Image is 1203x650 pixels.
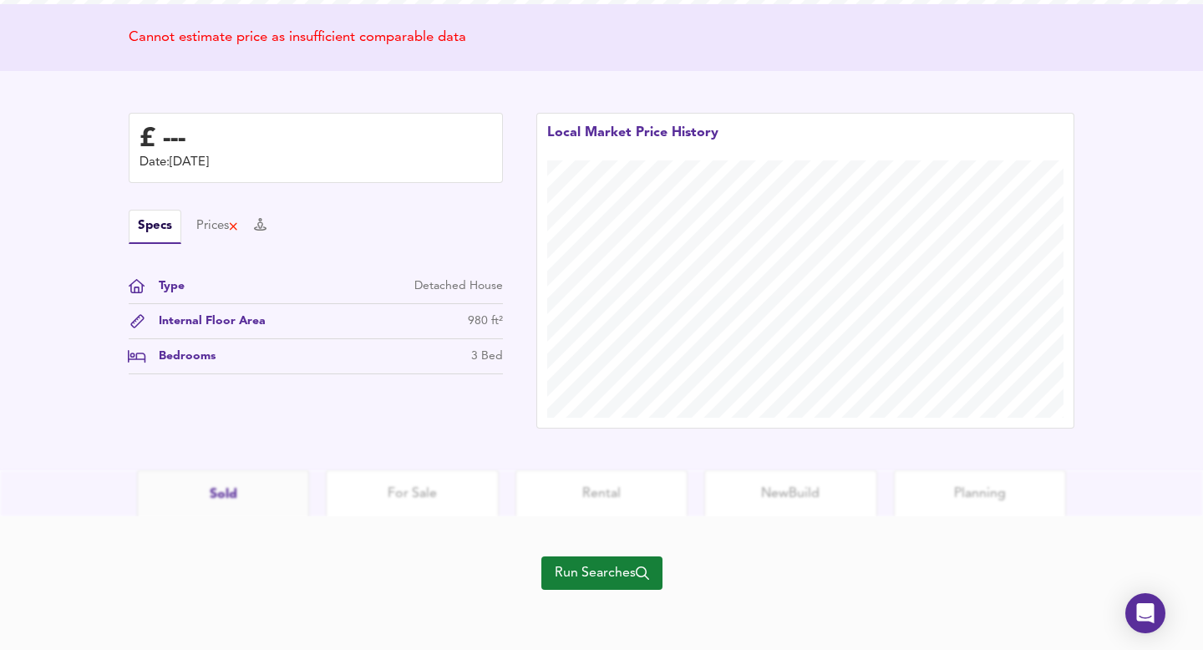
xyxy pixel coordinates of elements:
[414,277,503,295] div: Detached House
[471,348,503,365] div: 3 Bed
[129,28,466,48] div: Cannot estimate price as insufficient comparable data
[547,124,718,160] div: Local Market Price History
[145,312,266,330] div: Internal Floor Area
[541,556,662,590] button: Run Searches
[1125,593,1165,633] div: Open Intercom Messenger
[196,217,239,236] button: Prices
[129,210,181,244] button: Specs
[145,348,216,365] div: Bedrooms
[140,154,492,172] div: Date: [DATE]
[145,277,185,295] div: Type
[140,124,185,152] div: £ ---
[555,561,649,585] span: Run Searches
[468,312,503,330] div: 980 ft²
